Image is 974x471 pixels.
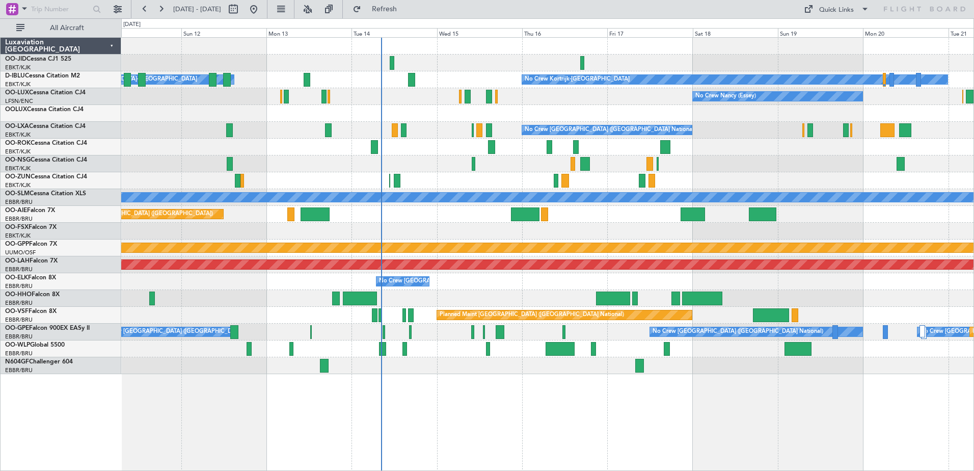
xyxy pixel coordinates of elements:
span: OO-HHO [5,292,32,298]
a: EBKT/KJK [5,81,31,88]
a: EBKT/KJK [5,181,31,189]
a: EBBR/BRU [5,316,33,324]
a: OO-ELKFalcon 8X [5,275,56,281]
span: D-IBLU [5,73,25,79]
a: D-IBLUCessna Citation M2 [5,73,80,79]
a: OO-JIDCessna CJ1 525 [5,56,71,62]
span: OO-LAH [5,258,30,264]
span: N604GF [5,359,29,365]
span: Refresh [363,6,406,13]
span: OO-JID [5,56,26,62]
div: Quick Links [819,5,854,15]
span: OOLUX [5,107,27,113]
a: N604GFChallenger 604 [5,359,73,365]
div: No Crew Kortrijk-[GEOGRAPHIC_DATA] [525,72,630,87]
button: Refresh [348,1,409,17]
a: EBBR/BRU [5,299,33,307]
a: EBKT/KJK [5,165,31,172]
a: EBBR/BRU [5,333,33,341]
div: No Crew [GEOGRAPHIC_DATA] ([GEOGRAPHIC_DATA] National) [653,324,823,339]
a: EBKT/KJK [5,131,31,139]
span: OO-NSG [5,157,31,163]
input: Trip Number [31,2,90,17]
a: LFSN/ENC [5,97,33,105]
div: Sat 11 [96,28,181,37]
div: No Crew [GEOGRAPHIC_DATA] ([GEOGRAPHIC_DATA] National) [379,274,550,289]
span: OO-VSF [5,308,29,315]
a: EBBR/BRU [5,367,33,374]
a: OO-GPPFalcon 7X [5,241,57,247]
span: OO-WLP [5,342,30,348]
span: OO-GPP [5,241,29,247]
div: Sat 18 [693,28,778,37]
span: OO-SLM [5,191,30,197]
span: OO-LUX [5,90,29,96]
a: OO-GPEFalcon 900EX EASy II [5,325,90,331]
a: OO-AIEFalcon 7X [5,207,55,214]
a: OO-HHOFalcon 8X [5,292,60,298]
div: No Crew [GEOGRAPHIC_DATA] ([GEOGRAPHIC_DATA] National) [98,324,269,339]
a: OO-SLMCessna Citation XLS [5,191,86,197]
span: OO-LXA [5,123,29,129]
a: OO-LUXCessna Citation CJ4 [5,90,86,96]
a: EBBR/BRU [5,215,33,223]
div: Wed 15 [437,28,522,37]
a: OO-ROKCessna Citation CJ4 [5,140,87,146]
a: EBBR/BRU [5,266,33,273]
a: OO-VSFFalcon 8X [5,308,57,315]
span: OO-ELK [5,275,28,281]
span: OO-ROK [5,140,31,146]
div: Tue 14 [351,28,437,37]
span: All Aircraft [26,24,107,32]
a: UUMO/OSF [5,249,36,256]
span: OO-FSX [5,224,29,230]
a: EBKT/KJK [5,148,31,155]
button: All Aircraft [11,20,111,36]
div: Sun 12 [181,28,266,37]
div: Planned Maint [GEOGRAPHIC_DATA] ([GEOGRAPHIC_DATA]) [52,206,213,222]
span: OO-ZUN [5,174,31,180]
a: OO-NSGCessna Citation CJ4 [5,157,87,163]
a: EBKT/KJK [5,232,31,240]
div: Mon 20 [863,28,948,37]
div: Sun 19 [778,28,863,37]
a: EBKT/KJK [5,64,31,71]
div: Planned Maint [GEOGRAPHIC_DATA] ([GEOGRAPHIC_DATA] National) [440,307,624,323]
a: OO-ZUNCessna Citation CJ4 [5,174,87,180]
a: OO-FSXFalcon 7X [5,224,57,230]
span: OO-GPE [5,325,29,331]
a: OOLUXCessna Citation CJ4 [5,107,84,113]
button: Quick Links [799,1,874,17]
span: [DATE] - [DATE] [173,5,221,14]
a: EBBR/BRU [5,198,33,206]
a: OO-WLPGlobal 5500 [5,342,65,348]
div: Fri 17 [607,28,692,37]
a: OO-LAHFalcon 7X [5,258,58,264]
a: EBBR/BRU [5,282,33,290]
div: No Crew Nancy (Essey) [695,89,756,104]
span: OO-AIE [5,207,27,214]
a: OO-LXACessna Citation CJ4 [5,123,86,129]
div: [DATE] [123,20,141,29]
div: No Crew [GEOGRAPHIC_DATA] ([GEOGRAPHIC_DATA] National) [525,122,695,138]
a: EBBR/BRU [5,350,33,357]
div: Thu 16 [522,28,607,37]
div: Mon 13 [266,28,351,37]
